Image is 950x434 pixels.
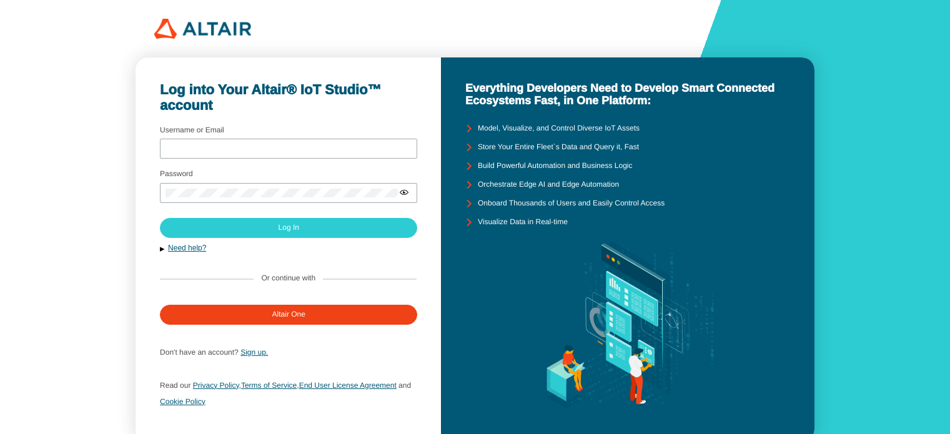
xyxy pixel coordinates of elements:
[299,381,397,390] a: End User License Agreement
[160,377,417,410] p: , ,
[168,244,206,252] a: Need help?
[465,82,790,107] unity-typography: Everything Developers Need to Develop Smart Connected Ecosystems Fast, in One Platform:
[160,397,205,406] a: Cookie Policy
[154,19,251,39] img: 320px-Altair_logo.png
[193,381,239,390] a: Privacy Policy
[478,180,619,189] unity-typography: Orchestrate Edge AI and Edge Automation
[398,381,411,390] span: and
[160,348,239,357] span: Don't have an account?
[478,143,639,152] unity-typography: Store Your Entire Fleet`s Data and Query it, Fast
[522,232,733,417] img: background.svg
[478,199,665,208] unity-typography: Onboard Thousands of Users and Easily Control Access
[160,82,417,114] unity-typography: Log into Your Altair® IoT Studio™ account
[241,381,297,390] a: Terms of Service
[478,218,568,227] unity-typography: Visualize Data in Real-time
[160,381,190,390] span: Read our
[240,348,268,357] a: Sign up.
[160,169,193,178] label: Password
[478,124,640,133] unity-typography: Model, Visualize, and Control Diverse IoT Assets
[160,243,417,254] button: Need help?
[261,274,315,283] label: Or continue with
[160,126,224,134] label: Username or Email
[478,162,632,170] unity-typography: Build Powerful Automation and Business Logic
